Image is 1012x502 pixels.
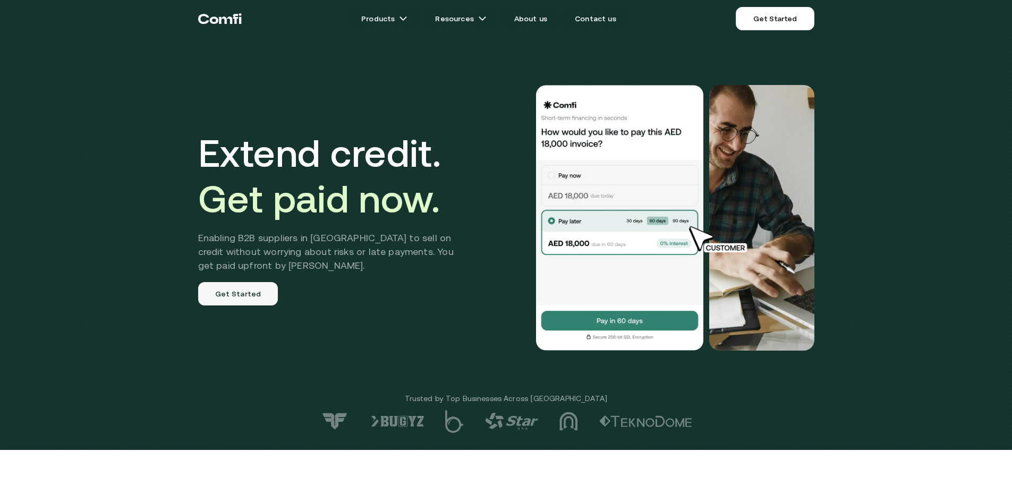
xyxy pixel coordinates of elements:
[599,415,692,427] img: logo-2
[371,415,424,427] img: logo-6
[535,85,705,351] img: Would you like to pay this AED 18,000.00 invoice?
[501,8,560,29] a: About us
[485,413,538,430] img: logo-4
[198,130,470,222] h1: Extend credit.
[709,85,814,351] img: Would you like to pay this AED 18,000.00 invoice?
[445,410,464,433] img: logo-5
[736,7,814,30] a: Get Started
[399,14,407,23] img: arrow icons
[198,231,470,273] h2: Enabling B2B suppliers in [GEOGRAPHIC_DATA] to sell on credit without worrying about risks or lat...
[320,412,350,430] img: logo-7
[682,225,759,254] img: cursor
[198,282,278,305] a: Get Started
[422,8,499,29] a: Resourcesarrow icons
[559,412,578,431] img: logo-3
[478,14,487,23] img: arrow icons
[562,8,629,29] a: Contact us
[198,3,242,35] a: Return to the top of the Comfi home page
[348,8,420,29] a: Productsarrow icons
[198,177,440,220] span: Get paid now.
